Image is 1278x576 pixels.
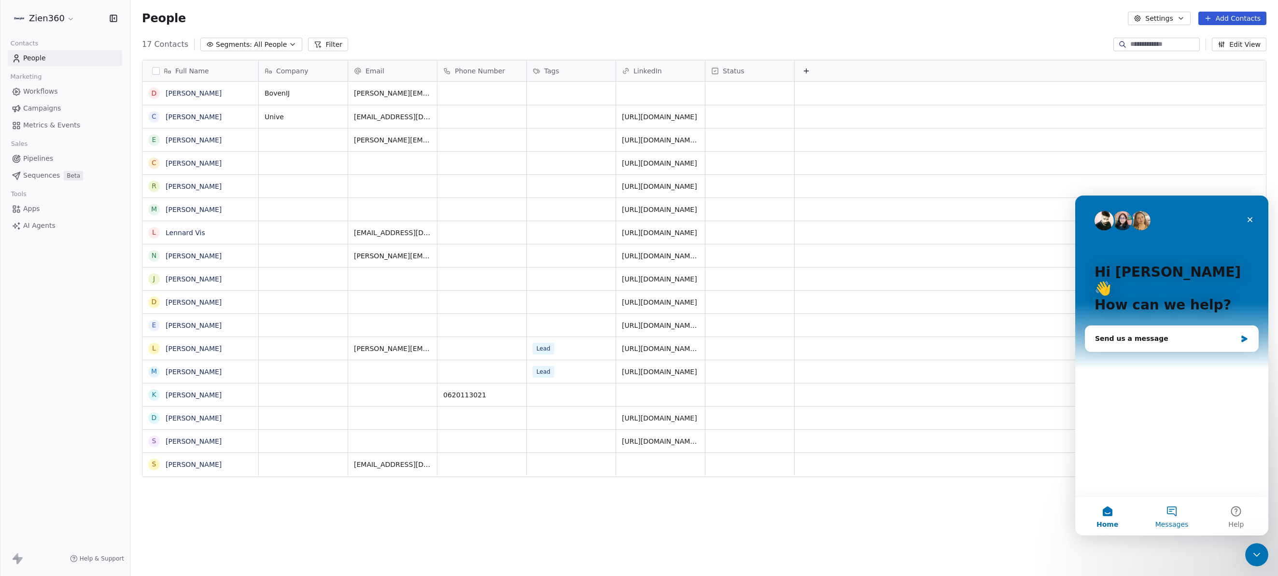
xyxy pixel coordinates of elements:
[437,60,526,81] div: Phone Number
[142,60,258,81] div: Full Name
[216,40,252,50] span: Segments:
[365,66,384,76] span: Email
[443,390,520,400] span: 0620113021
[1128,12,1190,25] button: Settings
[166,345,222,352] a: [PERSON_NAME]
[259,82,1267,544] div: grid
[544,66,559,76] span: Tags
[622,437,753,445] a: [URL][DOMAIN_NAME][PERSON_NAME]
[23,221,56,231] span: AI Agents
[23,103,61,113] span: Campaigns
[633,66,662,76] span: LinkedIn
[622,113,697,121] a: [URL][DOMAIN_NAME]
[705,60,794,81] div: Status
[152,88,157,98] div: D
[308,38,348,51] button: Filter
[527,60,616,81] div: Tags
[8,50,122,66] a: People
[533,366,554,378] span: Lead
[8,201,122,217] a: Apps
[166,275,222,283] a: [PERSON_NAME]
[254,40,287,50] span: All People
[265,112,342,122] span: Unive
[152,251,156,261] div: N
[166,414,222,422] a: [PERSON_NAME]
[8,168,122,183] a: SequencesBeta
[166,461,222,468] a: [PERSON_NAME]
[8,218,122,234] a: AI Agents
[152,297,157,307] div: D
[1245,543,1268,566] iframe: Intercom live chat
[23,154,53,164] span: Pipelines
[354,460,431,469] span: [EMAIL_ADDRESS][DOMAIN_NAME]
[622,275,697,283] a: [URL][DOMAIN_NAME]
[152,112,156,122] div: C
[152,390,156,400] div: K
[64,171,83,181] span: Beta
[23,120,80,130] span: Metrics & Events
[29,12,65,25] span: Zien360
[175,66,209,76] span: Full Name
[354,88,431,98] span: [PERSON_NAME][EMAIL_ADDRESS][DOMAIN_NAME]
[8,117,122,133] a: Metrics & Events
[622,368,697,376] a: [URL][DOMAIN_NAME]
[23,204,40,214] span: Apps
[70,555,124,562] a: Help & Support
[276,66,309,76] span: Company
[23,86,58,97] span: Workflows
[533,343,554,354] span: Lead
[616,60,705,81] div: LinkedIn
[455,66,505,76] span: Phone Number
[166,183,222,190] a: [PERSON_NAME]
[723,66,744,76] span: Status
[1212,38,1266,51] button: Edit View
[1198,12,1266,25] button: Add Contacts
[622,229,697,237] a: [URL][DOMAIN_NAME]
[166,136,222,144] a: [PERSON_NAME]
[354,251,431,261] span: [PERSON_NAME][EMAIL_ADDRESS][DOMAIN_NAME]
[152,135,156,145] div: E
[153,274,155,284] div: J
[622,345,753,352] a: [URL][DOMAIN_NAME][PERSON_NAME]
[354,112,431,122] span: [EMAIL_ADDRESS][DOMAIN_NAME]
[166,391,222,399] a: [PERSON_NAME]
[8,84,122,99] a: Workflows
[6,36,42,51] span: Contacts
[622,414,697,422] a: [URL][DOMAIN_NAME]
[622,159,697,167] a: [URL][DOMAIN_NAME]
[354,228,431,238] span: [EMAIL_ADDRESS][DOMAIN_NAME]
[151,204,157,214] div: M
[354,344,431,353] span: [PERSON_NAME][EMAIL_ADDRESS][DOMAIN_NAME]
[142,39,188,50] span: 17 Contacts
[166,437,222,445] a: [PERSON_NAME]
[8,151,122,167] a: Pipelines
[80,555,124,562] span: Help & Support
[354,135,431,145] span: [PERSON_NAME][EMAIL_ADDRESS][DOMAIN_NAME]
[6,70,46,84] span: Marketing
[622,322,753,329] a: [URL][DOMAIN_NAME][PERSON_NAME]
[7,187,30,201] span: Tools
[152,227,156,238] div: L
[166,252,222,260] a: [PERSON_NAME]
[152,436,156,446] div: S
[622,206,697,213] a: [URL][DOMAIN_NAME]
[151,366,157,377] div: M
[152,413,157,423] div: D
[622,298,697,306] a: [URL][DOMAIN_NAME]
[23,170,60,181] span: Sequences
[8,100,122,116] a: Campaigns
[166,206,222,213] a: [PERSON_NAME]
[166,159,222,167] a: [PERSON_NAME]
[12,10,77,27] button: Zien360
[152,459,156,469] div: S
[166,298,222,306] a: [PERSON_NAME]
[166,322,222,329] a: [PERSON_NAME]
[622,252,753,260] a: [URL][DOMAIN_NAME][PERSON_NAME]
